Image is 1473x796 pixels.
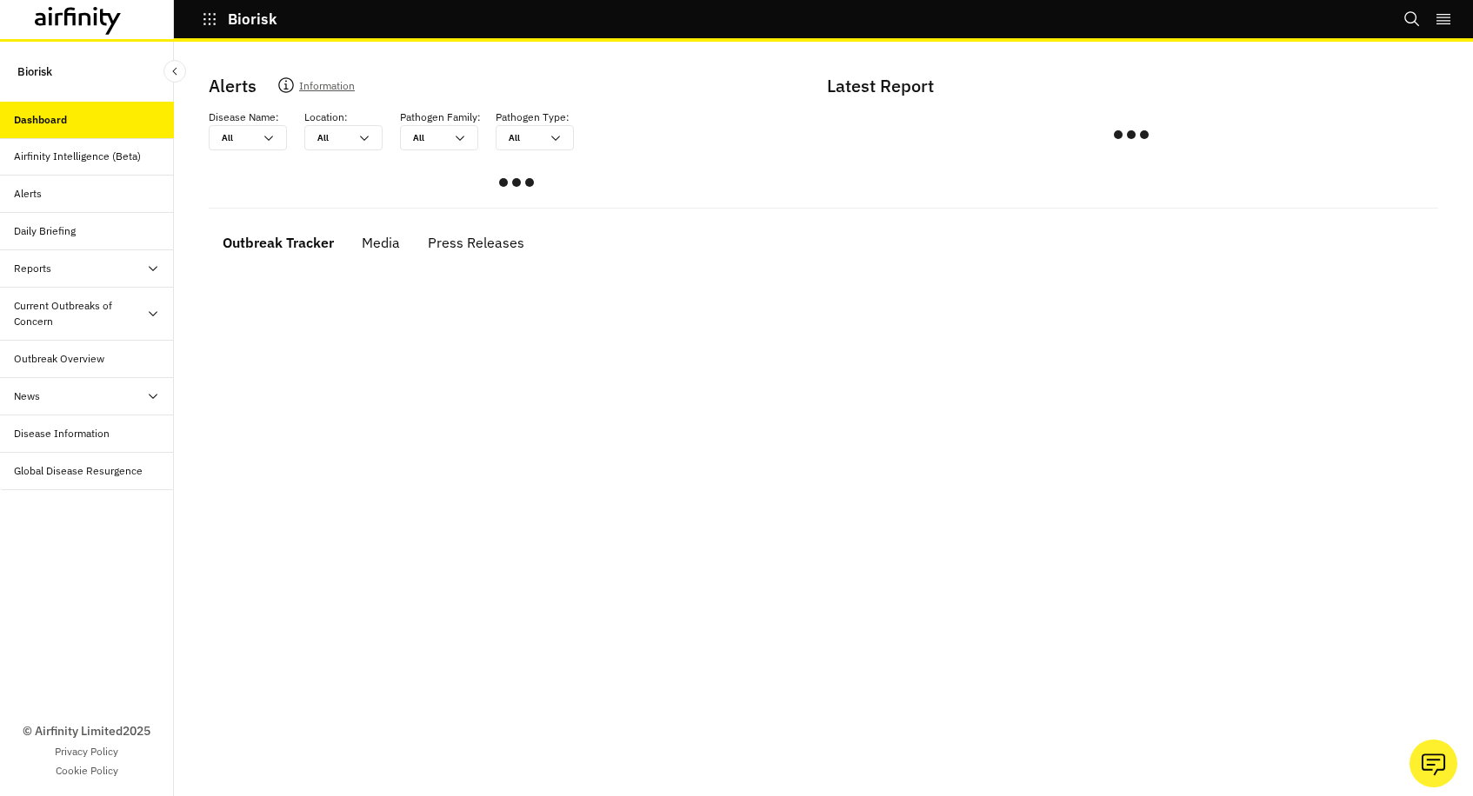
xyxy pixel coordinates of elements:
[827,73,1431,99] p: Latest Report
[14,388,40,404] div: News
[400,109,481,125] p: Pathogen Family :
[14,261,51,276] div: Reports
[14,149,141,164] div: Airfinity Intelligence (Beta)
[17,56,52,88] p: Biorisk
[496,109,570,125] p: Pathogen Type :
[202,4,277,34] button: Biorisk
[23,722,150,740] p: © Airfinity Limited 2025
[228,11,277,27] p: Biorisk
[209,109,279,125] p: Disease Name :
[14,351,104,367] div: Outbreak Overview
[1403,4,1421,34] button: Search
[163,60,186,83] button: Close Sidebar
[14,223,76,239] div: Daily Briefing
[428,229,524,255] div: Press Releases
[362,229,400,255] div: Media
[299,76,355,101] p: Information
[223,229,334,255] div: Outbreak Tracker
[56,763,118,779] a: Cookie Policy
[209,73,257,99] p: Alerts
[14,112,67,128] div: Dashboard
[14,298,146,329] div: Current Outbreaks of Concern
[304,109,348,125] p: Location :
[55,744,118,760] a: Privacy Policy
[14,426,110,441] div: Disease Information
[14,463,143,479] div: Global Disease Resurgence
[14,186,42,202] div: Alerts
[1410,740,1457,787] button: Ask our analysts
